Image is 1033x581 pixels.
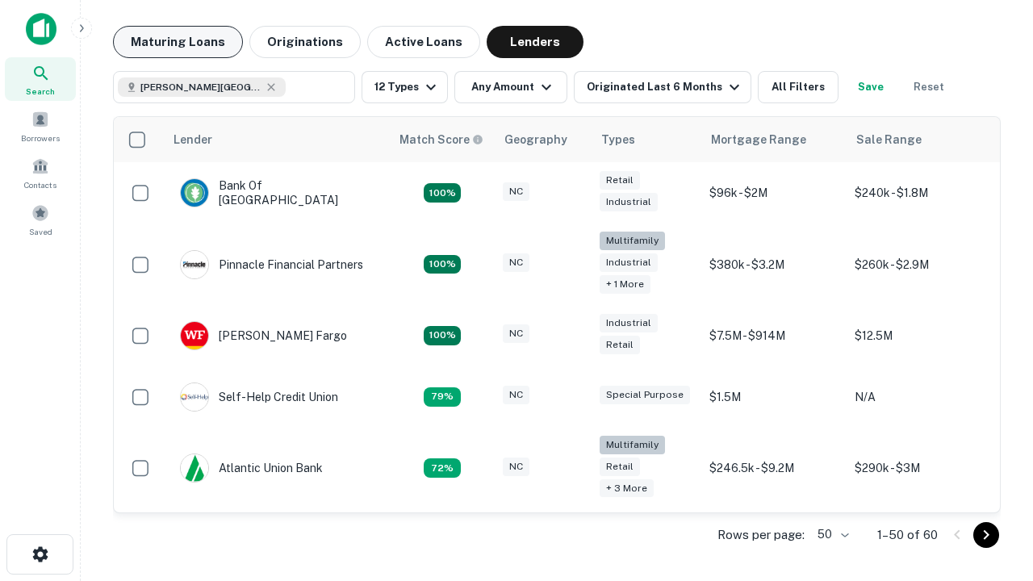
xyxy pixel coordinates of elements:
[600,314,658,332] div: Industrial
[495,117,592,162] th: Geography
[845,71,897,103] button: Save your search to get updates of matches that match your search criteria.
[811,523,851,546] div: 50
[424,326,461,345] div: Matching Properties: 15, hasApolloMatch: undefined
[574,71,751,103] button: Originated Last 6 Months
[174,130,212,149] div: Lender
[180,250,363,279] div: Pinnacle Financial Partners
[164,117,390,162] th: Lender
[180,321,347,350] div: [PERSON_NAME] Fargo
[847,117,992,162] th: Sale Range
[181,179,208,207] img: picture
[5,57,76,101] a: Search
[399,131,483,148] div: Capitalize uses an advanced AI algorithm to match your search with the best lender. The match sco...
[717,525,805,545] p: Rows per page:
[701,117,847,162] th: Mortgage Range
[701,224,847,305] td: $380k - $3.2M
[701,366,847,428] td: $1.5M
[600,336,640,354] div: Retail
[5,104,76,148] a: Borrowers
[504,130,567,149] div: Geography
[181,251,208,278] img: picture
[701,305,847,366] td: $7.5M - $914M
[503,253,529,272] div: NC
[180,382,338,412] div: Self-help Credit Union
[847,428,992,509] td: $290k - $3M
[26,85,55,98] span: Search
[600,232,665,250] div: Multifamily
[701,162,847,224] td: $96k - $2M
[503,182,529,201] div: NC
[600,436,665,454] div: Multifamily
[487,26,583,58] button: Lenders
[181,454,208,482] img: picture
[26,13,56,45] img: capitalize-icon.png
[24,178,56,191] span: Contacts
[29,225,52,238] span: Saved
[600,253,658,272] div: Industrial
[181,383,208,411] img: picture
[424,387,461,407] div: Matching Properties: 11, hasApolloMatch: undefined
[600,458,640,476] div: Retail
[21,132,60,144] span: Borrowers
[952,400,1033,478] iframe: Chat Widget
[362,71,448,103] button: 12 Types
[454,71,567,103] button: Any Amount
[587,77,744,97] div: Originated Last 6 Months
[399,131,480,148] h6: Match Score
[503,458,529,476] div: NC
[5,151,76,194] a: Contacts
[847,305,992,366] td: $12.5M
[180,178,374,207] div: Bank Of [GEOGRAPHIC_DATA]
[701,428,847,509] td: $246.5k - $9.2M
[5,198,76,241] a: Saved
[424,255,461,274] div: Matching Properties: 25, hasApolloMatch: undefined
[503,386,529,404] div: NC
[847,366,992,428] td: N/A
[847,224,992,305] td: $260k - $2.9M
[424,458,461,478] div: Matching Properties: 10, hasApolloMatch: undefined
[600,171,640,190] div: Retail
[600,193,658,211] div: Industrial
[249,26,361,58] button: Originations
[181,322,208,349] img: picture
[592,117,701,162] th: Types
[367,26,480,58] button: Active Loans
[758,71,839,103] button: All Filters
[390,117,495,162] th: Capitalize uses an advanced AI algorithm to match your search with the best lender. The match sco...
[424,183,461,203] div: Matching Properties: 14, hasApolloMatch: undefined
[140,80,261,94] span: [PERSON_NAME][GEOGRAPHIC_DATA], [GEOGRAPHIC_DATA]
[973,522,999,548] button: Go to next page
[113,26,243,58] button: Maturing Loans
[711,130,806,149] div: Mortgage Range
[600,275,650,294] div: + 1 more
[877,525,938,545] p: 1–50 of 60
[903,71,955,103] button: Reset
[847,162,992,224] td: $240k - $1.8M
[180,454,323,483] div: Atlantic Union Bank
[601,130,635,149] div: Types
[600,386,690,404] div: Special Purpose
[856,130,922,149] div: Sale Range
[503,324,529,343] div: NC
[600,479,654,498] div: + 3 more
